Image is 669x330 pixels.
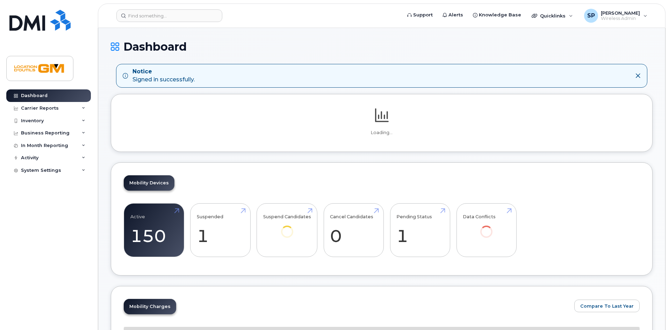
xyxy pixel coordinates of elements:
[111,41,653,53] h1: Dashboard
[197,207,244,253] a: Suspended 1
[574,300,640,312] button: Compare To Last Year
[263,207,311,247] a: Suspend Candidates
[132,68,195,76] strong: Notice
[580,303,634,309] span: Compare To Last Year
[330,207,377,253] a: Cancel Candidates 0
[463,207,510,247] a: Data Conflicts
[124,130,640,136] p: Loading...
[124,175,174,191] a: Mobility Devices
[130,207,178,253] a: Active 150
[396,207,444,253] a: Pending Status 1
[124,299,176,314] a: Mobility Charges
[132,68,195,84] div: Signed in successfully.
